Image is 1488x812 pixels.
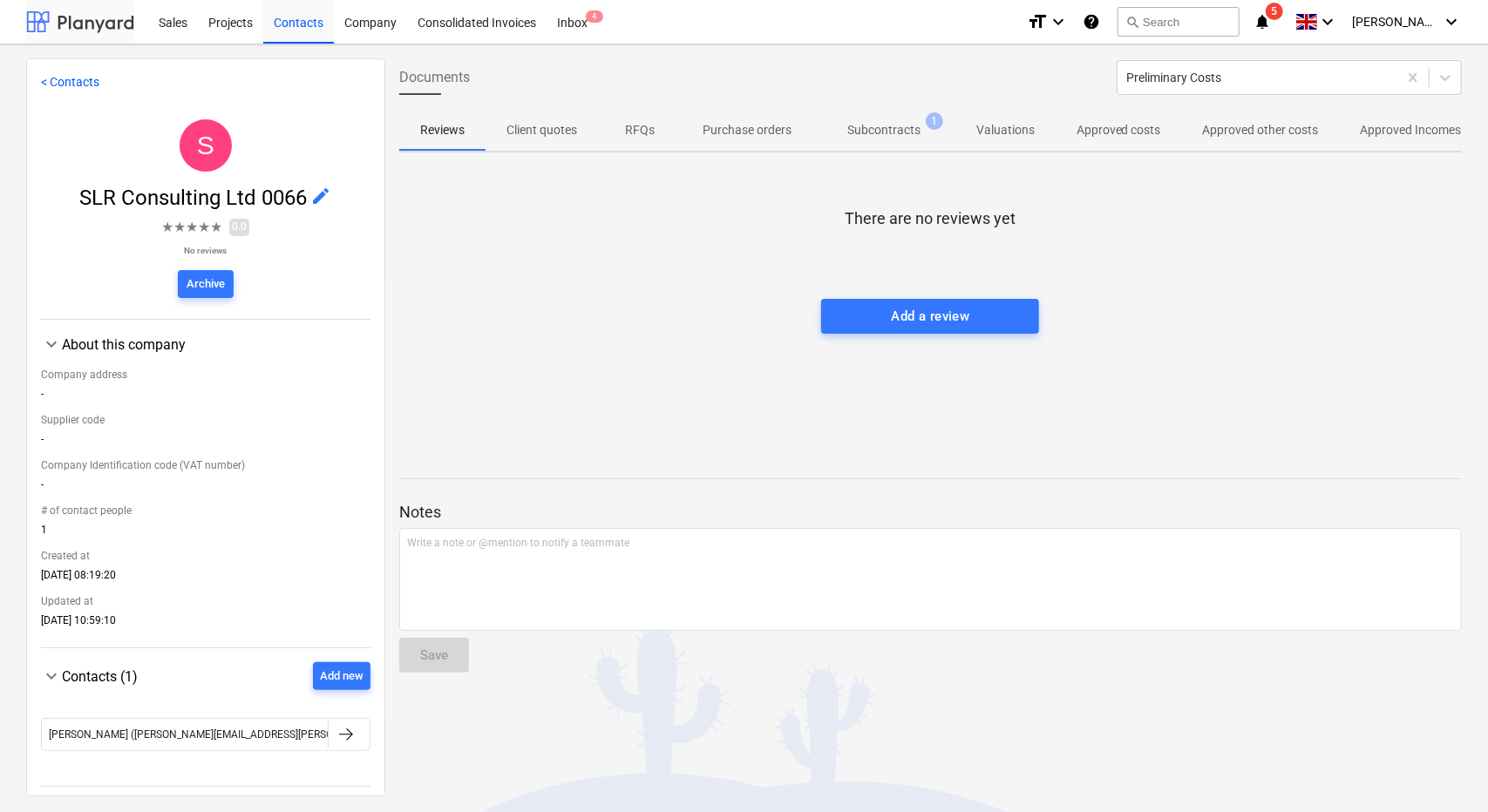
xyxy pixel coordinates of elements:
p: Valuations [976,121,1035,139]
span: keyboard_arrow_down [41,334,62,355]
div: 1 [41,524,370,543]
div: Archive [187,274,225,294]
p: No reviews [161,245,249,256]
span: SLR Consulting Ltd 0066 [79,186,310,210]
div: [DATE] 08:19:20 [41,569,370,588]
p: Approved other costs [1203,121,1319,139]
div: # of contact people [41,497,370,524]
div: Updated at [41,588,370,614]
p: Notes [399,502,1462,523]
div: About this company [41,355,370,633]
i: keyboard_arrow_down [1317,11,1338,32]
p: RFQs [619,121,661,139]
button: Add a review [821,299,1039,334]
div: SLR [180,119,232,172]
span: S [197,131,214,159]
div: About this company [62,336,370,353]
div: Company address [41,362,370,388]
p: Purchase orders [703,121,792,139]
i: keyboard_arrow_down [1048,11,1069,32]
span: ★ [198,217,210,238]
button: Archive [178,270,234,298]
div: - [41,478,370,497]
div: Add new [320,667,364,687]
i: keyboard_arrow_down [1441,11,1462,32]
span: search [1125,15,1139,29]
div: Add a review [891,305,969,328]
div: Created at [41,543,370,569]
span: 5 [1266,3,1283,20]
div: - [41,433,370,452]
div: [DATE] 10:59:10 [41,614,370,633]
p: Reviews [420,121,465,139]
p: Approved costs [1077,121,1161,139]
button: Search [1118,7,1240,37]
span: 1 [926,112,943,130]
span: 0.0 [229,219,249,235]
button: Add new [313,662,370,690]
span: keyboard_arrow_down [41,666,62,687]
div: [PERSON_NAME] ([PERSON_NAME][EMAIL_ADDRESS][PERSON_NAME][DOMAIN_NAME]) [49,728,460,741]
div: Supplier code [41,407,370,433]
span: ★ [210,217,222,238]
p: Client quotes [506,121,577,139]
span: Contacts (1) [62,668,138,685]
div: Contacts (1)Add new [41,690,370,772]
span: 4 [586,10,603,23]
i: Knowledge base [1083,11,1100,32]
p: Approved Incomes [1361,121,1462,139]
span: [PERSON_NAME] [1352,15,1439,29]
div: About this company [41,334,370,355]
span: ★ [186,217,198,238]
div: Company Identification code (VAT number) [41,452,370,478]
a: < Contacts [41,75,99,89]
p: Subcontracts [847,121,921,139]
div: Contacts (1)Add new [41,662,370,690]
span: edit [310,186,331,206]
iframe: Chat Widget [1401,728,1488,812]
i: notifications [1254,11,1271,32]
div: - [41,388,370,407]
i: format_size [1027,11,1048,32]
span: Documents [399,67,470,88]
span: ★ [161,217,173,238]
span: ★ [173,217,186,238]
p: There are no reviews yet [845,208,1016,229]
